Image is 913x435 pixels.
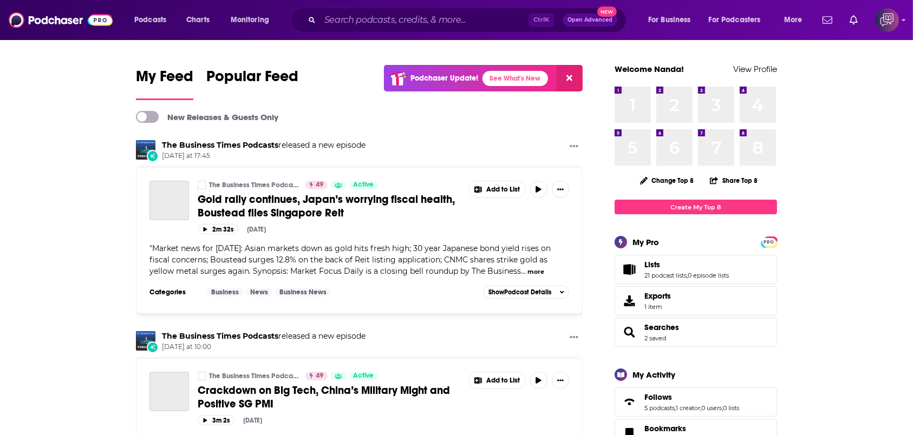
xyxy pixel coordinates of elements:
[700,404,701,412] span: ,
[644,334,666,342] a: 2 saved
[777,11,816,29] button: open menu
[644,392,672,402] span: Follows
[162,140,278,150] a: The Business Times Podcasts
[305,372,328,380] a: 49
[644,303,671,311] span: 1 item
[818,11,837,29] a: Show notifications dropdown
[618,325,640,340] a: Searches
[618,262,640,277] a: Lists
[136,111,278,123] a: New Releases & Guests Only
[246,288,272,296] a: News
[349,181,378,189] a: Active
[648,12,691,28] span: For Business
[618,293,640,308] span: Exports
[676,404,700,412] a: 1 creator
[615,200,777,214] a: Create My Top 8
[733,64,777,74] a: View Profile
[521,266,526,276] span: ...
[565,331,583,345] button: Show More Button
[209,372,298,380] a: The Business Times Podcasts
[552,372,569,389] button: Show More Button
[198,193,461,220] a: Gold rally continues, Japan’s worrying fiscal health, Boustead files Singapore Reit
[198,181,206,189] a: The Business Times Podcasts
[644,291,671,301] span: Exports
[305,181,328,189] a: 49
[136,331,155,351] img: The Business Times Podcasts
[644,392,739,402] a: Follows
[198,372,206,380] a: The Business Times Podcasts
[162,342,366,352] span: [DATE] at 10:00
[207,288,243,296] a: Business
[275,288,331,296] a: Business News
[149,288,198,296] h3: Categories
[723,404,739,412] a: 0 lists
[488,288,551,296] span: Show Podcast Details
[568,17,612,23] span: Open Advanced
[875,8,899,32] span: Logged in as corioliscompany
[641,11,705,29] button: open menu
[316,180,323,190] span: 49
[644,322,679,332] a: Searches
[179,11,216,29] a: Charts
[162,140,366,150] h3: released a new episode
[632,237,659,247] div: My Pro
[486,377,520,385] span: Add to List
[688,272,729,279] a: 0 episode lists
[615,318,777,347] span: Searches
[469,372,525,388] button: Show More Button
[301,8,637,32] div: Search podcasts, credits, & more...
[9,10,113,30] img: Podchaser - Follow, Share and Rate Podcasts
[486,186,520,194] span: Add to List
[198,224,238,234] button: 2m 32s
[247,226,266,233] div: [DATE]
[136,67,193,100] a: My Feed
[149,243,551,276] span: Market news for [DATE]: Asian markets down as gold hits fresh high; 30 year Japanese bond yield r...
[410,74,478,83] p: Podchaser Update!
[147,150,159,162] div: New Episode
[206,67,298,92] span: Popular Feed
[353,371,374,381] span: Active
[320,11,529,29] input: Search podcasts, credits, & more...
[198,384,450,411] span: Crackdown on Big Tech, China’s Military Might and Positive SG PMI
[875,8,899,32] button: Show profile menu
[162,331,366,341] h3: released a new episode
[198,384,461,411] a: Crackdown on Big Tech, China’s Military Might and Positive SG PMI
[316,371,323,381] span: 49
[762,238,775,246] a: PRO
[875,8,899,32] img: User Profile
[527,267,544,276] button: more
[618,394,640,410] a: Follows
[223,11,283,29] button: open menu
[469,181,525,197] button: Show More Button
[149,243,551,276] span: "
[482,71,548,86] a: See What's New
[484,286,569,299] button: ShowPodcast Details
[615,387,777,417] span: Follows
[709,170,758,191] button: Share Top 8
[644,272,687,279] a: 21 podcast lists
[162,151,366,161] span: [DATE] at 17:45
[147,341,159,353] div: New Episode
[597,6,617,17] span: New
[563,14,617,27] button: Open AdvancedNew
[552,181,569,198] button: Show More Button
[644,424,686,433] span: Bookmarks
[845,11,862,29] a: Show notifications dropdown
[353,180,374,190] span: Active
[149,181,189,220] a: Gold rally continues, Japan’s worrying fiscal health, Boustead files Singapore Reit
[136,140,155,160] img: The Business Times Podcasts
[243,417,262,424] div: [DATE]
[675,404,676,412] span: ,
[127,11,180,29] button: open menu
[231,12,269,28] span: Monitoring
[186,12,210,28] span: Charts
[632,370,675,380] div: My Activity
[634,174,701,187] button: Change Top 8
[349,372,378,380] a: Active
[615,286,777,315] a: Exports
